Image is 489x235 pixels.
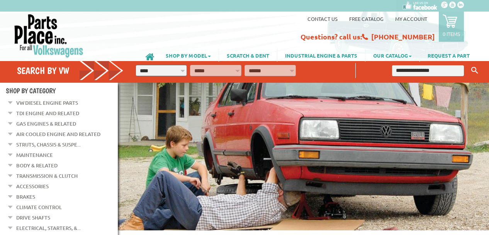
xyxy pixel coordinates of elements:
img: Parts Place Inc! [14,14,84,58]
a: Climate Control [16,202,62,212]
a: Drive Shafts [16,213,50,223]
a: INDUSTRIAL ENGINE & PARTS [277,49,365,62]
a: My Account [395,15,427,22]
a: 0 items [439,12,464,42]
a: TDI Engine and Related [16,108,79,118]
a: Electrical, Starters, &... [16,223,81,233]
a: Accessories [16,181,49,191]
a: REQUEST A PART [420,49,477,62]
h4: Search by VW [17,65,124,76]
h4: Shop By Category [6,87,118,95]
button: Keyword Search [469,64,481,77]
img: First slide [900x500] [118,83,489,230]
a: Transmission & Clutch [16,171,78,181]
a: SHOP BY MODEL [158,49,219,62]
a: Brakes [16,192,35,202]
a: Contact us [307,15,338,22]
a: Gas Engines & Related [16,119,76,129]
a: Body & Related [16,160,58,170]
a: Air Cooled Engine and Related [16,129,100,139]
p: 0 items [443,31,460,37]
a: Maintenance [16,150,53,160]
a: Free Catalog [349,15,384,22]
a: Struts, Chassis & Suspe... [16,140,81,150]
a: SCRATCH & DENT [219,49,277,62]
a: VW Diesel Engine Parts [16,98,78,108]
a: OUR CATALOG [365,49,419,62]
